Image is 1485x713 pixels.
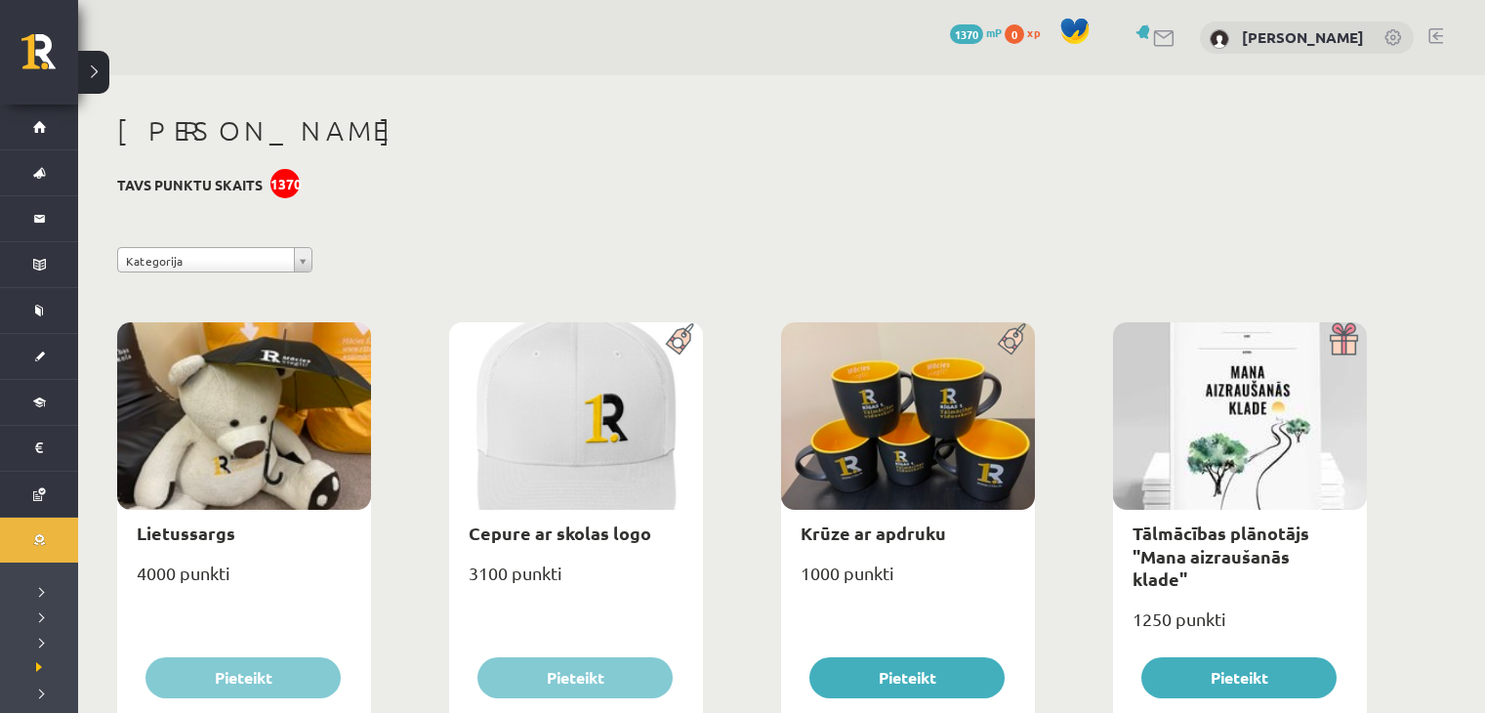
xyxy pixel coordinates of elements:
[145,657,341,698] button: Pieteikt
[659,322,703,356] img: Populāra prece
[950,24,983,44] span: 1370
[1005,24,1024,44] span: 0
[449,557,703,606] div: 3100 punkti
[21,34,78,83] a: Rīgas 1. Tālmācības vidusskola
[1027,24,1040,40] span: xp
[126,248,286,273] span: Kategorija
[1323,322,1367,356] img: Dāvana ar pārsteigumu
[1005,24,1050,40] a: 0 xp
[137,522,235,544] a: Lietussargs
[117,177,263,193] h3: Tavs punktu skaits
[1141,657,1337,698] button: Pieteikt
[477,657,673,698] button: Pieteikt
[991,322,1035,356] img: Populāra prece
[809,657,1005,698] button: Pieteikt
[986,24,1002,40] span: mP
[270,169,300,198] div: 1370
[117,247,312,273] a: Kategorija
[117,557,371,606] div: 4000 punkti
[1242,27,1364,47] a: [PERSON_NAME]
[950,24,1002,40] a: 1370 mP
[801,522,946,544] a: Krūze ar apdruku
[1133,522,1309,590] a: Tālmācības plānotājs "Mana aizraušanās klade"
[1113,603,1367,651] div: 1250 punkti
[781,557,1035,606] div: 1000 punkti
[469,522,651,544] a: Cepure ar skolas logo
[117,114,1367,147] h1: [PERSON_NAME]
[1210,29,1229,49] img: Sendija Zeltmate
